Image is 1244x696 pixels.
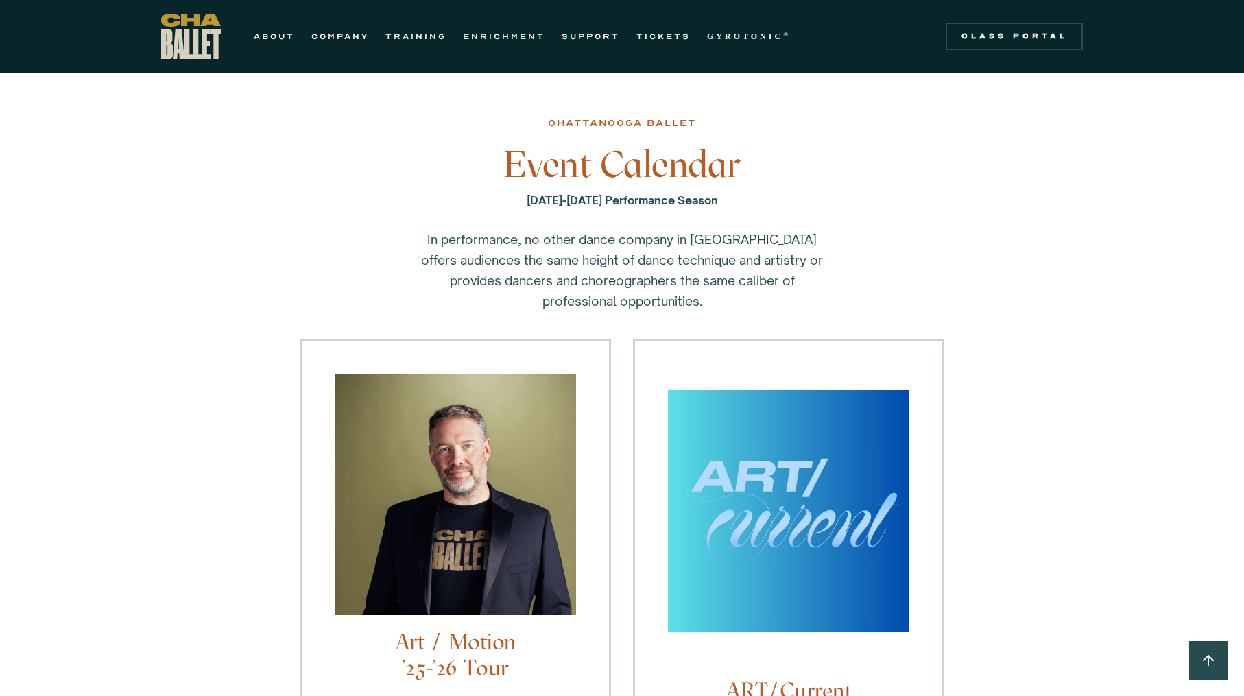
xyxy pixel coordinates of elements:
sup: ® [783,31,791,38]
p: In performance, no other dance company in [GEOGRAPHIC_DATA] offers audiences the same height of d... [416,229,828,311]
a: COMPANY [311,28,369,45]
a: SUPPORT [562,28,620,45]
a: home [161,14,221,59]
a: TICKETS [636,28,691,45]
a: TRAINING [385,28,446,45]
strong: GYROTONIC [707,32,783,41]
a: GYROTONIC® [707,28,791,45]
a: ABOUT [254,28,295,45]
a: Class Portal [946,23,1083,50]
a: ENRICHMENT [463,28,545,45]
div: chattanooga ballet [548,115,696,132]
div: Class Portal [954,31,1075,42]
h4: Art / Motion '25-'26 Tour [335,629,576,681]
strong: [DATE]-[DATE] Performance Season [527,193,718,207]
h3: Event Calendar [399,144,845,185]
